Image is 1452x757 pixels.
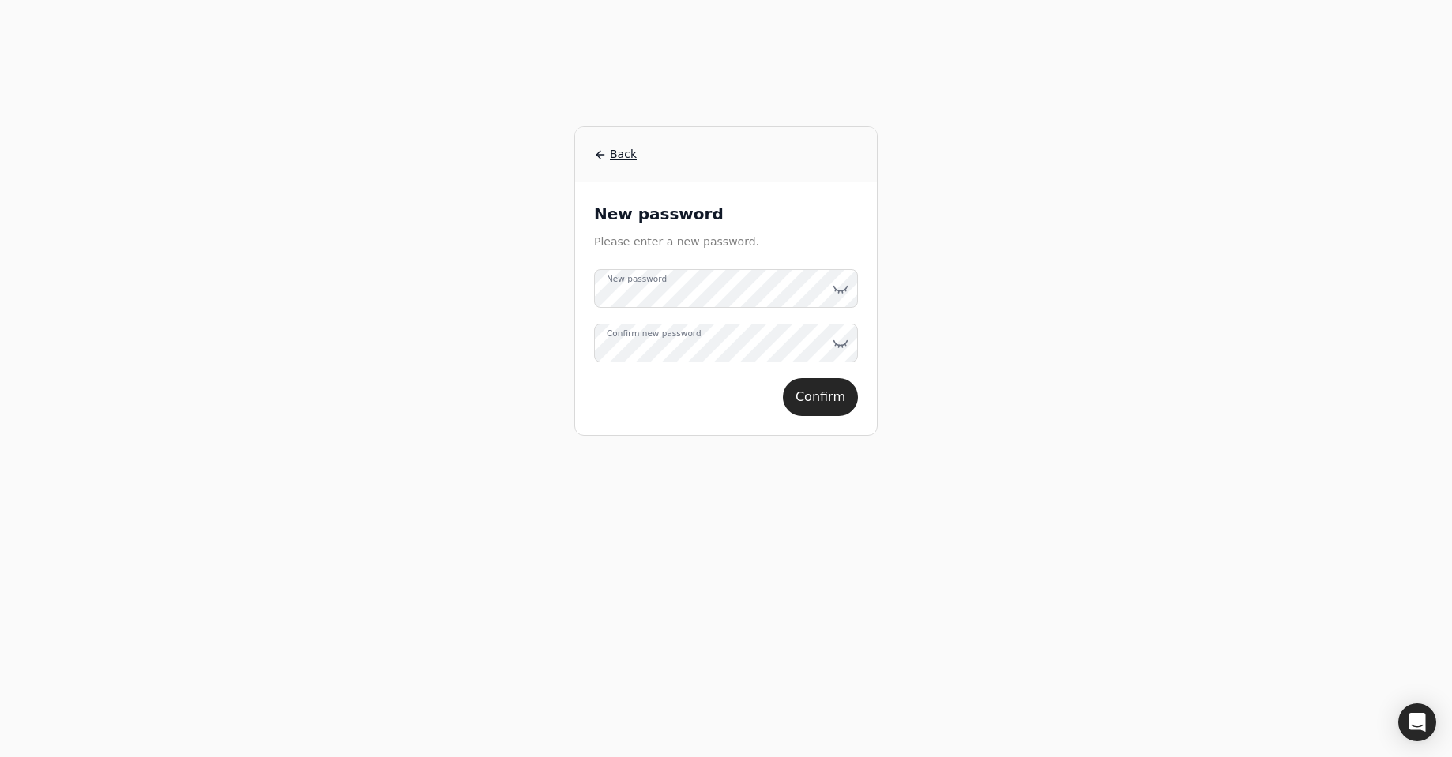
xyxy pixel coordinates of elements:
a: Back [594,146,858,163]
span: Back [610,146,637,163]
div: New password [594,201,858,233]
div: Please enter a new password. [594,233,858,269]
label: New password [607,273,667,286]
label: Confirm new password [607,328,702,340]
button: Confirm [783,378,858,416]
div: Open Intercom Messenger [1398,703,1436,741]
